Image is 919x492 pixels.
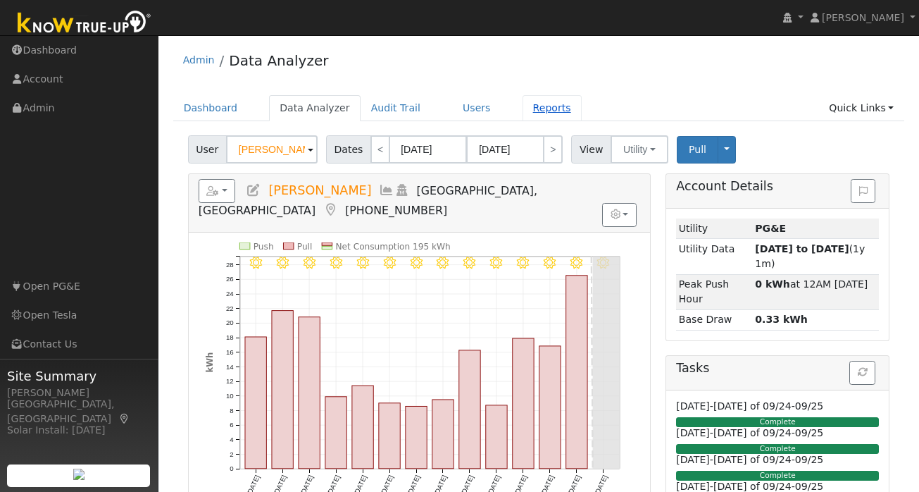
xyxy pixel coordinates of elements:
[303,257,315,269] i: 8/22 - MostlyClear
[188,135,227,164] span: User
[118,413,131,424] a: Map
[352,386,373,469] rect: onclick=""
[676,400,879,412] h6: [DATE]-[DATE] of 09/24-09/25
[459,350,480,469] rect: onclick=""
[379,403,400,469] rect: onclick=""
[370,135,390,164] a: <
[689,144,706,155] span: Pull
[345,204,447,217] span: [PHONE_NUMBER]
[249,257,261,269] i: 8/20 - Clear
[183,54,215,66] a: Admin
[299,317,320,469] rect: onclick=""
[199,184,537,217] span: [GEOGRAPHIC_DATA], [GEOGRAPHIC_DATA]
[226,348,234,356] text: 16
[230,465,233,472] text: 0
[676,471,879,481] div: Complete
[755,278,790,290] strong: 0 kWh
[452,95,501,121] a: Users
[410,257,422,269] i: 8/26 - MostlyClear
[323,203,338,217] a: Map
[230,421,233,429] text: 6
[676,274,753,309] td: Peak Push Hour
[394,183,410,197] a: Login As (last Never)
[226,319,234,326] text: 20
[851,179,875,203] button: Issue History
[335,242,450,252] text: Net Consumption 195 kWh
[7,423,151,438] div: Solar Install: [DATE]
[269,95,361,121] a: Data Analyzer
[226,305,234,312] text: 22
[486,405,507,469] rect: onclick=""
[272,311,293,469] rect: onclick=""
[753,274,880,309] td: at 12AM [DATE]
[226,261,234,269] text: 28
[676,427,879,439] h6: [DATE]-[DATE] of 09/24-09/25
[330,257,342,269] i: 8/23 - MostlyClear
[229,52,328,69] a: Data Analyzer
[513,338,534,469] rect: onclick=""
[226,290,234,297] text: 24
[517,257,529,269] i: 8/30 - Clear
[7,386,151,400] div: [PERSON_NAME]
[676,309,753,330] td: Base Draw
[571,135,611,164] span: View
[325,397,346,469] rect: onclick=""
[226,362,234,370] text: 14
[245,337,266,469] rect: onclick=""
[406,406,427,468] rect: onclick=""
[246,183,261,197] a: Edit User (36676)
[676,417,879,427] div: Complete
[226,135,318,164] input: Select a User
[230,407,233,414] text: 8
[539,346,561,469] rect: onclick=""
[226,377,234,385] text: 12
[677,136,718,164] button: Pull
[383,257,395,269] i: 8/25 - MostlyClear
[676,361,879,376] h5: Tasks
[676,219,753,239] td: Utility
[676,179,879,194] h5: Account Details
[437,257,449,269] i: 8/27 - MostlyClear
[230,436,234,443] text: 4
[543,135,563,164] a: >
[276,257,288,269] i: 8/21 - MostlyClear
[523,95,582,121] a: Reports
[226,275,234,283] text: 26
[822,12,904,23] span: [PERSON_NAME]
[173,95,249,121] a: Dashboard
[230,450,233,458] text: 2
[566,276,587,469] rect: onclick=""
[226,333,234,341] text: 18
[7,397,151,426] div: [GEOGRAPHIC_DATA], [GEOGRAPHIC_DATA]
[361,95,431,121] a: Audit Trail
[254,242,274,252] text: Push
[755,223,786,234] strong: ID: 17247741, authorized: 09/03/25
[326,135,371,164] span: Dates
[544,257,556,269] i: 8/31 - Clear
[463,257,475,269] i: 8/28 - Clear
[570,257,582,269] i: 9/01 - Clear
[268,183,371,197] span: [PERSON_NAME]
[7,367,151,386] span: Site Summary
[849,361,875,385] button: Refresh
[818,95,904,121] a: Quick Links
[676,454,879,466] h6: [DATE]-[DATE] of 09/24-09/25
[755,243,849,254] strong: [DATE] to [DATE]
[490,257,502,269] i: 8/29 - Clear
[755,314,808,325] strong: 0.33 kWh
[755,243,865,269] span: (1y 1m)
[676,444,879,454] div: Complete
[297,242,313,252] text: Pull
[226,392,234,400] text: 10
[356,257,368,269] i: 8/24 - MostlyClear
[676,239,753,274] td: Utility Data
[611,135,668,164] button: Utility
[379,183,394,197] a: Multi-Series Graph
[432,400,454,469] rect: onclick=""
[204,352,214,373] text: kWh
[11,8,158,39] img: Know True-Up
[73,469,85,480] img: retrieve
